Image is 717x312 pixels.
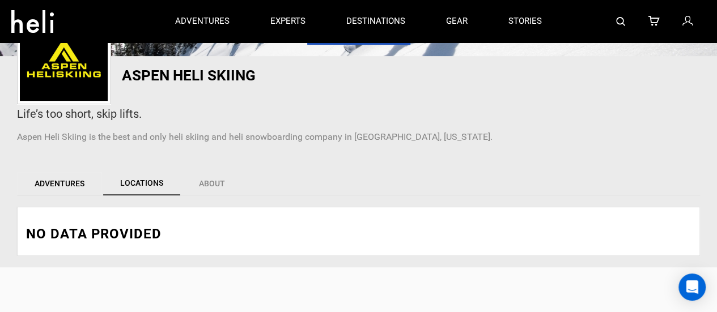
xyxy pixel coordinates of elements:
[17,131,700,144] p: Aspen Heli Skiing is the best and only heli skiing and heli snowboarding company in [GEOGRAPHIC_D...
[346,15,405,27] p: destinations
[26,224,180,243] div: No Data Provided
[616,17,625,26] img: search-bar-icon.svg
[678,273,706,301] div: Open Intercom Messenger
[17,106,700,122] div: Life’s too short, skip lifts.
[20,14,108,101] img: 2257a0c5dbcfcbdbfdcc34499ecee035.png
[181,172,243,195] a: About
[122,67,475,83] h1: Aspen Heli Skiing
[175,15,230,27] p: adventures
[270,15,306,27] p: experts
[103,172,180,195] a: Locations
[17,172,102,195] a: Adventures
